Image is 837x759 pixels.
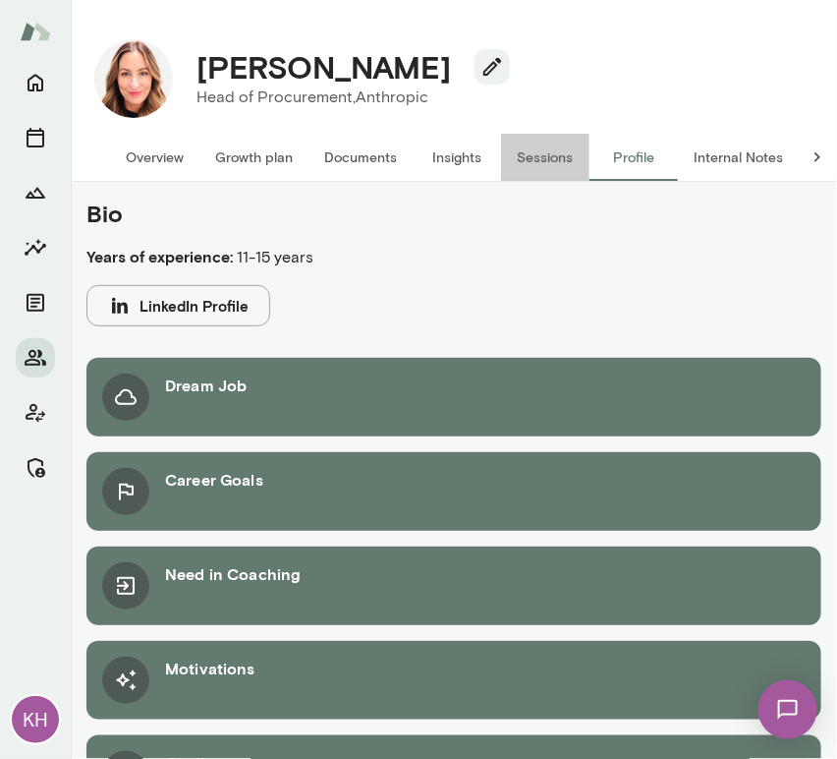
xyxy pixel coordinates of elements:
[165,657,255,680] h6: Motivations
[196,86,494,109] p: Head of Procurement, Anthropic
[678,134,799,181] button: Internal Notes
[16,338,55,378] button: Members
[501,134,589,181] button: Sessions
[589,134,678,181] button: Profile
[16,283,55,322] button: Documents
[110,134,199,181] button: Overview
[199,134,308,181] button: Growth plan
[308,134,413,181] button: Documents
[16,173,55,212] button: Growth Plan
[16,393,55,433] button: Client app
[12,696,59,743] div: KH
[86,285,270,326] button: LinkedIn Profile
[86,245,747,269] p: 11-15 years
[94,39,173,118] img: Katie Streu
[86,198,747,229] h5: Bio
[16,118,55,157] button: Sessions
[165,468,263,492] h6: Career Goals
[165,562,301,586] h6: Need in Coaching
[16,228,55,267] button: Insights
[16,63,55,102] button: Home
[413,134,501,181] button: Insights
[196,48,451,86] h4: [PERSON_NAME]
[16,448,55,488] button: Manage
[86,247,233,265] b: Years of experience:
[165,374,247,397] h6: Dream Job
[20,13,51,50] img: Mento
